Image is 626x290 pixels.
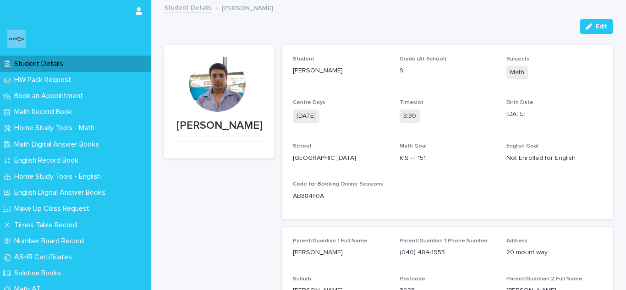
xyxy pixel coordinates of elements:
p: [PERSON_NAME] [293,248,389,257]
p: AB884F0A [293,192,324,201]
p: Student Details [11,60,71,68]
span: [DATE] [293,109,319,123]
p: Math Record Book [11,108,79,116]
span: Grade (At School) [400,56,446,62]
p: KIS - I 151 [400,153,495,163]
img: o6XkwfS7S2qhyeB9lxyF [7,30,26,48]
span: English Goal [506,143,538,149]
p: Make Up Class Request [11,204,97,213]
p: 20 mount way [506,248,602,257]
p: Home Study Tools - English [11,172,108,181]
span: Address [506,238,527,244]
p: 9 [400,66,495,76]
p: Not Enrolled for English [506,153,602,163]
span: Timeslot [400,100,423,105]
span: Parent/Guardian 1 Phone Number [400,238,488,244]
p: English Record Book [11,156,86,165]
button: Edit [580,19,613,34]
p: [PERSON_NAME] [175,119,264,132]
span: Subjects [506,56,529,62]
p: Number Board Record [11,237,91,246]
p: English Digital Answer Books [11,188,113,197]
p: HW Pack Request [11,76,78,84]
span: 3:30 [400,109,420,123]
span: Code for Booking Online Sessions [293,181,383,187]
a: Student Details [164,2,212,12]
p: Times Table Record [11,221,84,230]
p: [PERSON_NAME] [222,2,273,12]
p: [DATE] [506,109,602,119]
span: Suburb [293,276,311,282]
p: [GEOGRAPHIC_DATA] [293,153,389,163]
p: Math Digital Answer Books [11,140,106,149]
span: Parent/Guardian 2 Full Name [506,276,582,282]
span: Edit [596,23,607,30]
span: Postcode [400,276,425,282]
p: Solution Books [11,269,68,278]
span: Birth Date [506,100,533,105]
span: Math Goal [400,143,427,149]
p: [PERSON_NAME] [293,66,389,76]
p: Home Study Tools - Math [11,124,102,132]
span: Math [506,66,528,79]
p: Book an Appointment [11,92,90,100]
span: Centre Days [293,100,325,105]
p: ASHR Certificates [11,253,79,262]
span: Parent/Guardian 1 Full Name [293,238,368,244]
span: School [293,143,311,149]
span: Student [293,56,314,62]
a: (040) 484-1955 [400,249,445,256]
